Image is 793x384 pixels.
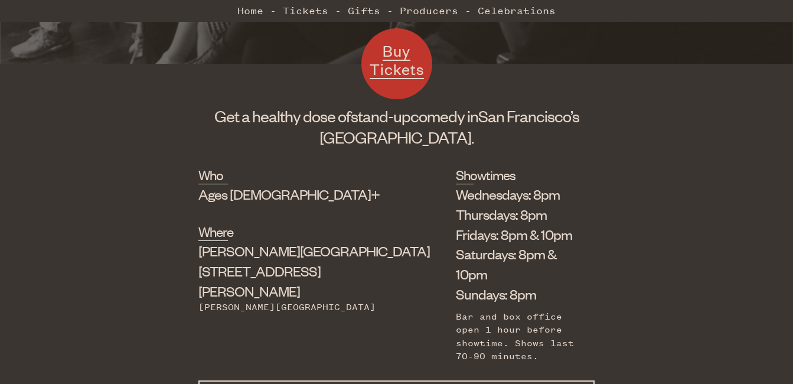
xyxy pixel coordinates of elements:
[456,184,577,204] li: Wednesdays: 8pm
[456,244,577,284] li: Saturdays: 8pm & 10pm
[198,242,430,259] span: [PERSON_NAME][GEOGRAPHIC_DATA]
[351,106,410,126] span: stand-up
[198,105,595,148] h1: Get a healthy dose of comedy in
[198,184,397,204] div: Ages [DEMOGRAPHIC_DATA]+
[456,310,577,363] div: Bar and box office open 1 hour before showtime. Shows last 70-90 minutes.
[319,127,474,147] span: [GEOGRAPHIC_DATA].
[456,284,577,304] li: Sundays: 8pm
[478,106,579,126] span: San Francisco’s
[370,41,424,79] span: Buy Tickets
[361,28,432,99] a: Buy Tickets
[456,224,577,245] li: Fridays: 8pm & 10pm
[198,165,228,184] h2: Who
[456,165,474,184] h2: Showtimes
[198,222,228,241] h2: Where
[198,241,397,301] div: [STREET_ADDRESS][PERSON_NAME]
[456,204,577,224] li: Thursdays: 8pm
[198,301,397,314] div: [PERSON_NAME][GEOGRAPHIC_DATA]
